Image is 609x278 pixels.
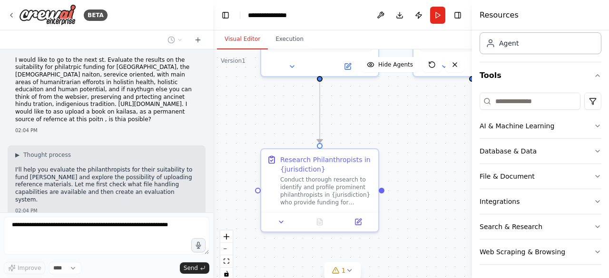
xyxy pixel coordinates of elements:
button: Hide left sidebar [219,9,232,22]
button: Visual Editor [217,29,268,49]
button: Hide Agents [361,57,419,72]
div: Research Philanthropists in {jurisdiction}Conduct thorough research to identify and profile promi... [260,148,379,232]
img: Logo [19,4,76,26]
button: Database & Data [480,139,601,163]
button: Web Scraping & Browsing [480,240,601,264]
button: zoom out [220,243,233,255]
div: Search & Research [480,222,542,231]
span: 1 [342,266,346,275]
span: Thought process [23,151,71,159]
span: ▶ [15,151,20,159]
div: AI & Machine Learning [480,121,554,131]
button: Search & Research [480,214,601,239]
div: Tools [480,89,601,272]
div: Integrations [480,197,520,206]
g: Edge from e1d8d1b1-f2c3-46d7-b9cf-da51f087e79a to ad5ef079-c9a9-4280-b863-6edd67fa57a9 [315,81,324,143]
p: I'll help you evaluate the philanthropists for their suitability to fund [PERSON_NAME] and explor... [15,166,198,203]
button: AI & Machine Learning [480,114,601,138]
button: Click to speak your automation idea [191,238,206,252]
div: Web Scraping & Browsing [480,247,565,257]
button: No output available [300,216,340,228]
button: Open in side panel [321,61,374,72]
span: Hide Agents [378,61,413,68]
div: Research Philanthropists in {jurisdiction} [280,155,373,174]
div: Database & Data [480,146,537,156]
div: 02:04 PM [15,207,198,214]
button: Execution [268,29,311,49]
button: Hide right sidebar [451,9,464,22]
span: Send [184,264,198,272]
button: Integrations [480,189,601,214]
div: BETA [84,10,108,21]
h4: Resources [480,10,519,21]
div: Agent [499,38,519,48]
button: Improve [4,262,45,274]
button: Tools [480,62,601,89]
button: zoom in [220,230,233,243]
button: ▶Thought process [15,151,71,159]
div: Conduct thorough research to identify and profile prominent philanthropists in {jurisdiction} who... [280,176,373,206]
button: Start a new chat [190,34,206,46]
div: Version 1 [221,57,246,65]
button: Send [180,262,209,274]
nav: breadcrumb [248,10,295,20]
button: File & Document [480,164,601,189]
button: Open in side panel [342,216,374,228]
div: 02:04 PM [15,127,198,134]
span: Improve [18,264,41,272]
p: I would like to go to the next st. Evaluate the results on the suitability for philatrpic funding... [15,57,198,123]
div: Crew [480,3,601,62]
div: File & Document [480,172,535,181]
button: fit view [220,255,233,268]
button: Switch to previous chat [164,34,187,46]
